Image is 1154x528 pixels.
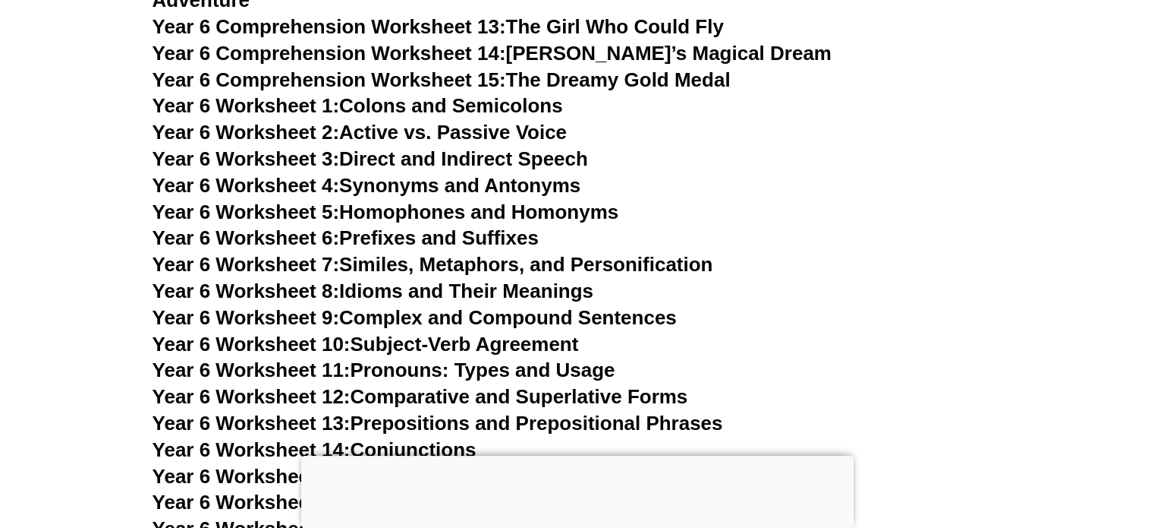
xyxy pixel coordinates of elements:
a: Year 6 Worksheet 14:Conjunctions [153,438,476,461]
span: Year 6 Worksheet 11: [153,359,351,381]
span: Year 6 Worksheet 3: [153,147,340,170]
a: Year 6 Worksheet 9:Complex and Compound Sentences [153,306,677,329]
span: Year 6 Worksheet 6: [153,226,340,249]
iframe: Advertisement [301,456,854,524]
span: Year 6 Worksheet 9: [153,306,340,329]
a: Year 6 Worksheet 10:Subject-Verb Agreement [153,333,579,356]
span: Year 6 Comprehension Worksheet 13: [153,15,506,38]
span: Year 6 Worksheet 12: [153,385,351,408]
span: Year 6 Worksheet 7: [153,253,340,276]
a: Year 6 Worksheet 5:Homophones and Homonyms [153,201,619,223]
a: Year 6 Worksheet 13:Prepositions and Prepositional Phrases [153,412,723,435]
a: Year 6 Worksheet 3:Direct and Indirect Speech [153,147,588,170]
span: Year 6 Worksheet 2: [153,121,340,144]
a: Year 6 Worksheet 15:Identifying and Using Adverbs [153,465,634,488]
a: Year 6 Worksheet 2:Active vs. Passive Voice [153,121,567,144]
span: Year 6 Worksheet 10: [153,333,351,356]
a: Year 6 Worksheet 6:Prefixes and Suffixes [153,226,539,249]
a: Year 6 Worksheet 16:Simple, Continuous, and Perfect [153,491,654,514]
a: Year 6 Worksheet 8:Idioms and Their Meanings [153,280,593,302]
a: Year 6 Worksheet 1:Colons and Semicolons [153,94,563,117]
a: Year 6 Worksheet 4:Synonyms and Antonyms [153,174,581,197]
a: Year 6 Worksheet 7:Similes, Metaphors, and Personification [153,253,713,276]
span: Year 6 Worksheet 16: [153,491,351,514]
a: Year 6 Worksheet 12:Comparative and Superlative Forms [153,385,688,408]
a: Year 6 Worksheet 11:Pronouns: Types and Usage [153,359,615,381]
a: Year 6 Comprehension Worksheet 14:[PERSON_NAME]’s Magical Dream [153,42,832,65]
a: Year 6 Comprehension Worksheet 15:The Dreamy Gold Medal [153,68,731,91]
span: Year 6 Worksheet 1: [153,94,340,117]
a: Year 6 Comprehension Worksheet 13:The Girl Who Could Fly [153,15,724,38]
span: Year 6 Worksheet 15: [153,465,351,488]
iframe: Chat Widget [901,357,1154,528]
span: Year 6 Worksheet 14: [153,438,351,461]
span: Year 6 Comprehension Worksheet 15: [153,68,506,91]
span: Year 6 Worksheet 5: [153,201,340,223]
span: Year 6 Comprehension Worksheet 14: [153,42,506,65]
span: Year 6 Worksheet 8: [153,280,340,302]
span: Year 6 Worksheet 13: [153,412,351,435]
span: Year 6 Worksheet 4: [153,174,340,197]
